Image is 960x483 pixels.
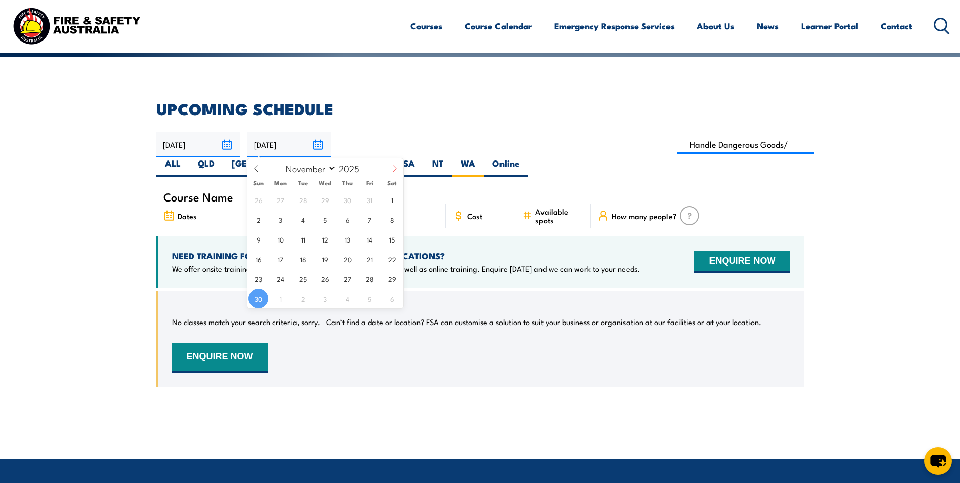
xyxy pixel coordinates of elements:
span: November 15, 2025 [382,229,402,249]
span: November 19, 2025 [315,249,335,269]
span: November 9, 2025 [248,229,268,249]
span: Sat [381,180,403,186]
span: November 24, 2025 [271,269,290,289]
span: Fri [359,180,381,186]
span: Course Name [163,192,233,201]
span: November 8, 2025 [382,210,402,229]
span: Sun [247,180,270,186]
label: ALL [156,157,189,177]
span: November 30, 2025 [248,289,268,308]
span: December 1, 2025 [271,289,290,308]
span: December 6, 2025 [382,289,402,308]
a: Learner Portal [801,13,858,39]
span: December 2, 2025 [293,289,313,308]
span: November 18, 2025 [293,249,313,269]
span: November 26, 2025 [315,269,335,289]
a: Course Calendar [465,13,532,39]
label: SA [395,157,424,177]
button: ENQUIRE NOW [694,251,790,273]
span: November 17, 2025 [271,249,290,269]
span: Wed [314,180,337,186]
p: We offer onsite training, training at our centres, multisite solutions as well as online training... [172,264,640,274]
span: November 2, 2025 [248,210,268,229]
span: November 6, 2025 [338,210,357,229]
a: Contact [881,13,912,39]
h4: NEED TRAINING FOR LARGER GROUPS OR MULTIPLE LOCATIONS? [172,250,640,261]
p: No classes match your search criteria, sorry. [172,317,320,327]
span: November 29, 2025 [382,269,402,289]
span: Available spots [535,207,583,224]
span: November 20, 2025 [338,249,357,269]
span: November 4, 2025 [293,210,313,229]
input: Search Course [677,135,814,154]
span: Mon [270,180,292,186]
label: VIC [330,157,362,177]
h2: UPCOMING SCHEDULE [156,101,804,115]
span: November 1, 2025 [382,190,402,210]
label: NT [424,157,452,177]
span: October 27, 2025 [271,190,290,210]
span: November 13, 2025 [338,229,357,249]
button: ENQUIRE NOW [172,343,268,373]
label: QLD [189,157,223,177]
label: Online [484,157,528,177]
span: November 7, 2025 [360,210,380,229]
p: Can’t find a date or location? FSA can customise a solution to suit your business or organisation... [326,317,761,327]
span: December 4, 2025 [338,289,357,308]
span: Dates [178,212,197,220]
select: Month [281,162,336,175]
span: October 30, 2025 [338,190,357,210]
span: December 5, 2025 [360,289,380,308]
span: Thu [337,180,359,186]
input: Year [336,162,369,174]
span: November 5, 2025 [315,210,335,229]
a: Emergency Response Services [554,13,675,39]
label: TAS [362,157,395,177]
span: October 31, 2025 [360,190,380,210]
a: Courses [410,13,442,39]
span: Cost [467,212,482,220]
input: To date [247,132,331,157]
span: October 29, 2025 [315,190,335,210]
span: November 12, 2025 [315,229,335,249]
span: November 22, 2025 [382,249,402,269]
span: How many people? [612,212,677,220]
span: November 10, 2025 [271,229,290,249]
span: November 3, 2025 [271,210,290,229]
span: November 27, 2025 [338,269,357,289]
label: [GEOGRAPHIC_DATA] [223,157,330,177]
span: November 28, 2025 [360,269,380,289]
span: December 3, 2025 [315,289,335,308]
span: October 28, 2025 [293,190,313,210]
span: October 26, 2025 [248,190,268,210]
span: November 25, 2025 [293,269,313,289]
input: From date [156,132,240,157]
span: November 23, 2025 [248,269,268,289]
span: November 21, 2025 [360,249,380,269]
span: November 11, 2025 [293,229,313,249]
span: November 14, 2025 [360,229,380,249]
label: WA [452,157,484,177]
button: chat-button [924,447,952,475]
a: About Us [697,13,734,39]
span: November 16, 2025 [248,249,268,269]
a: News [757,13,779,39]
span: Tue [292,180,314,186]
